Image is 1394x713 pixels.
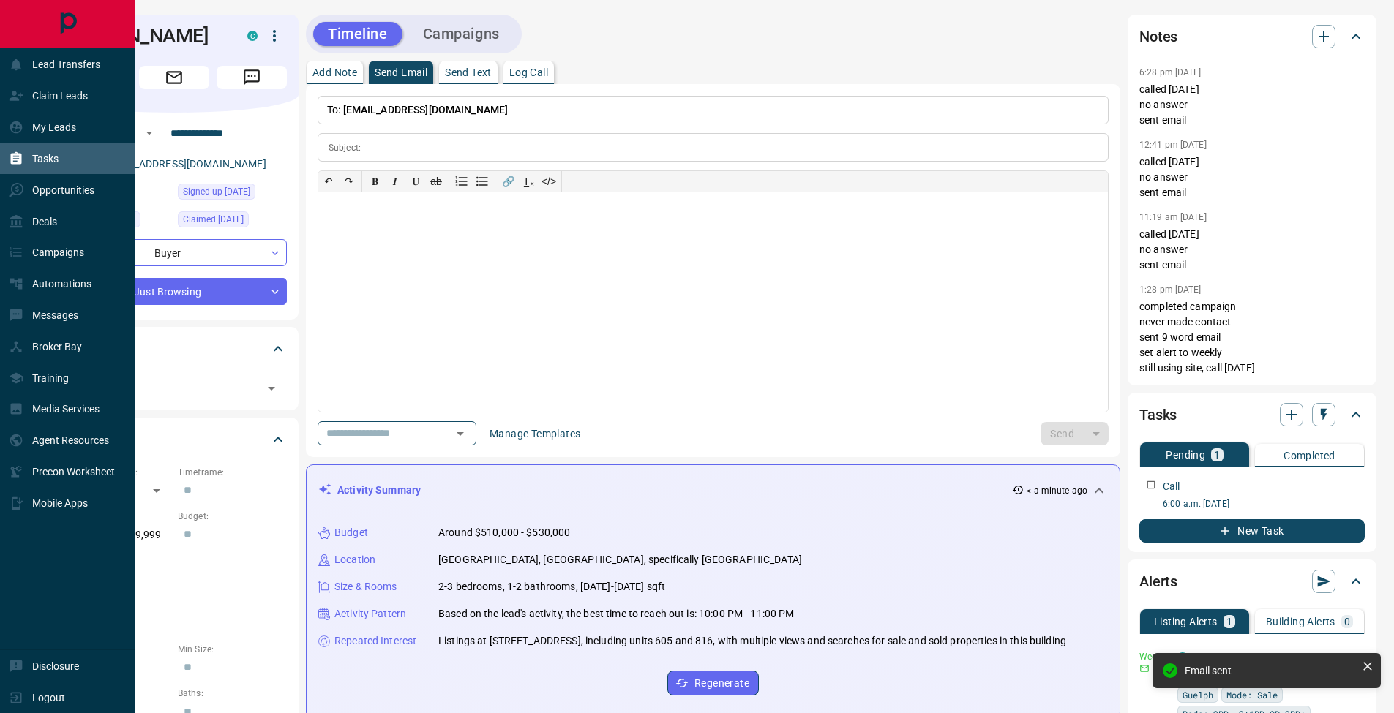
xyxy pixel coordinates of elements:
a: [EMAIL_ADDRESS][DOMAIN_NAME] [101,158,266,170]
div: Just Browsing [61,278,287,305]
p: Call [1163,479,1180,494]
p: Listing Alerts [1154,616,1218,627]
div: Activity Summary< a minute ago [318,477,1108,504]
p: Listings at [STREET_ADDRESS], including units 605 and 816, with multiple views and searches for s... [438,633,1066,649]
button: Open [261,378,282,399]
div: Email sent [1185,665,1356,676]
p: Budget: [178,510,287,523]
p: Based on the lead's activity, the best time to reach out is: 10:00 PM - 11:00 PM [438,606,795,622]
p: 0 [1344,616,1350,627]
div: split button [1041,422,1109,445]
button: 🔗 [498,171,518,192]
span: Signed up [DATE] [183,184,250,199]
p: Add Note [312,67,357,78]
p: 1 [1226,616,1232,627]
p: called [DATE] no answer sent email [1139,154,1365,200]
p: [GEOGRAPHIC_DATA], [GEOGRAPHIC_DATA], specifically [GEOGRAPHIC_DATA] [438,552,802,567]
p: Budget [334,525,368,540]
p: Log Call [509,67,548,78]
s: ab [430,176,442,187]
p: Weekly [1139,650,1169,663]
button: ↷ [339,171,359,192]
p: Location [334,552,375,567]
span: Claimed [DATE] [183,212,244,227]
p: Send Text [445,67,492,78]
div: Criteria [61,422,287,457]
svg: Email [1139,663,1150,674]
p: Activity Summary [337,483,421,498]
p: Timeframe: [178,466,287,479]
p: Activity Pattern [334,606,406,622]
p: 6:28 pm [DATE] [1139,67,1202,78]
h2: Notes [1139,25,1177,48]
h2: Alerts [1139,570,1177,593]
button: Bullet list [472,171,492,192]
button: Timeline [313,22,402,46]
p: Size & Rooms [334,579,397,595]
p: called [DATE] no answer sent email [1139,227,1365,273]
div: Thu Jul 31 2025 [178,211,287,232]
div: Tags [61,331,287,366]
p: completed campaign never made contact sent 9 word email set alert to weekly still using site, cal... [1139,299,1365,376]
button: ab [426,171,446,192]
p: 2-3 bedrooms, 1-2 bathrooms, [DATE]-[DATE] sqft [438,579,665,595]
p: Guelph [61,567,287,592]
div: condos.ca [247,31,258,41]
p: 6:00 a.m. [DATE] [1163,497,1365,510]
p: Building Alerts [1266,616,1335,627]
button: Numbered list [451,171,472,192]
p: < a minute ago [1027,484,1087,497]
p: Repeated Interest [334,633,416,649]
button: Open [450,423,471,444]
div: Notes [1139,19,1365,54]
p: To: [318,96,1109,124]
div: Buyer [61,239,287,266]
button: Open [140,124,158,142]
button: 𝐔 [405,171,426,192]
button: 𝐁 [364,171,385,192]
div: Tasks [1139,397,1365,432]
span: 𝐔 [412,176,419,187]
p: 1:28 pm [DATE] [1139,284,1202,295]
button: 𝑰 [385,171,405,192]
span: [EMAIL_ADDRESS][DOMAIN_NAME] [343,104,509,116]
p: Areas Searched: [61,554,287,567]
button: ↶ [318,171,339,192]
p: Motivation: [61,599,287,612]
span: Message [217,66,287,89]
p: 11:19 am [DATE] [1139,212,1207,222]
p: called [DATE] no answer sent email [1139,82,1365,128]
p: Completed [1284,450,1335,461]
button: Regenerate [667,671,759,695]
button: T̲ₓ [518,171,539,192]
button: New Task [1139,519,1365,543]
h1: [PERSON_NAME] [61,24,225,48]
p: Baths: [178,687,287,700]
p: 12:41 pm [DATE] [1139,140,1207,150]
h2: Tasks [1139,403,1177,426]
p: Send Email [375,67,427,78]
p: Subject: [329,141,361,154]
span: Email [139,66,209,89]
p: Pending [1166,450,1205,460]
p: Around $510,000 - $530,000 [438,525,570,540]
button: </> [539,171,559,192]
p: 1 [1214,450,1220,460]
div: Alerts [1139,564,1365,599]
p: Min Size: [178,643,287,656]
button: Campaigns [408,22,514,46]
button: Manage Templates [481,422,589,445]
div: Fri Jan 03 2025 [178,184,287,204]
